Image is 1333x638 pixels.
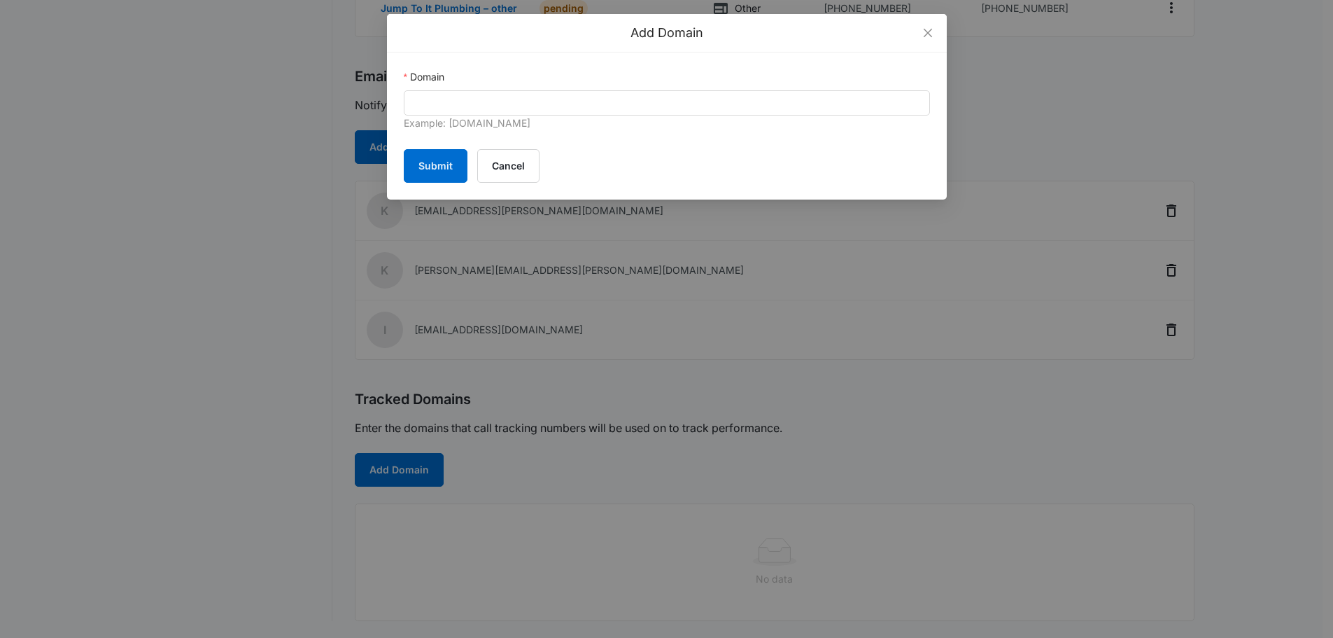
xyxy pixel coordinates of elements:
button: Submit [404,149,467,183]
label: Domain [404,69,444,85]
div: Add Domain [404,25,930,41]
button: Close [909,14,947,52]
input: Domain [404,90,930,116]
span: close [922,27,933,39]
div: Example: [DOMAIN_NAME] [404,116,930,132]
button: Cancel [477,149,539,183]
